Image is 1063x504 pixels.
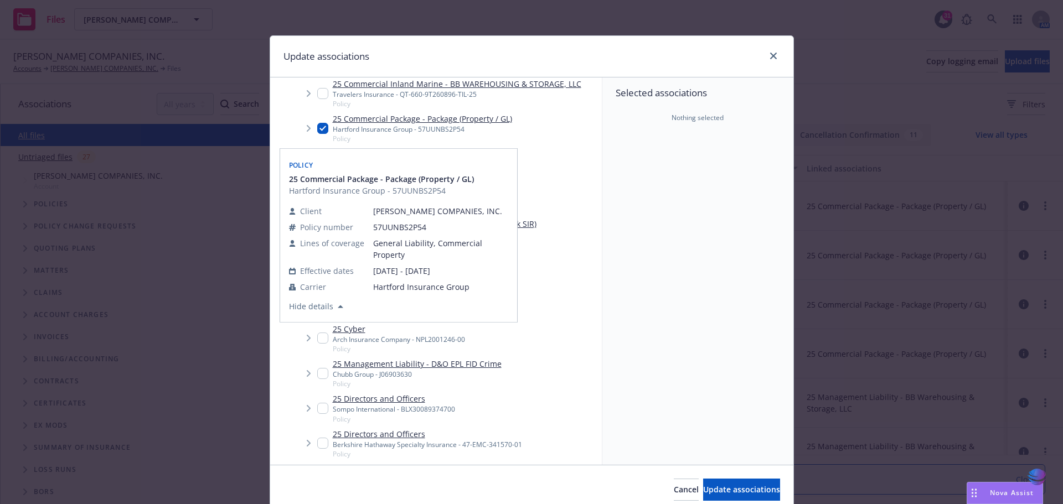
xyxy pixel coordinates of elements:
[300,221,353,233] span: Policy number
[967,482,981,503] div: Drag to move
[333,323,465,335] a: 25 Cyber
[672,113,724,123] span: Nothing selected
[967,482,1043,504] button: Nova Assist
[674,479,699,501] button: Cancel
[300,281,326,293] span: Carrier
[703,479,780,501] button: Update associations
[333,90,581,99] div: Travelers Insurance - QT-660-9T260896-TIL-25
[333,113,512,124] a: 25 Commercial Package - Package (Property / GL)
[703,484,780,495] span: Update associations
[373,205,508,217] span: [PERSON_NAME] COMPANIES, INC.
[289,173,474,185] button: 25 Commercial Package - Package (Property / GL)
[373,265,508,277] span: [DATE] - [DATE]
[373,237,508,261] span: General Liability, Commercial Property
[373,221,508,233] span: 57UUNBS2P54
[333,134,512,143] span: Policy
[333,414,455,424] span: Policy
[616,86,780,100] span: Selected associations
[333,344,465,354] span: Policy
[333,379,502,388] span: Policy
[283,49,369,64] h1: Update associations
[333,335,465,344] div: Arch Insurance Company - NPL2001246-00
[1028,467,1046,487] img: svg+xml;base64,PHN2ZyB3aWR0aD0iMzQiIGhlaWdodD0iMzQiIHZpZXdCb3g9IjAgMCAzNCAzNCIgZmlsbD0ibm9uZSIgeG...
[333,78,581,90] a: 25 Commercial Inland Marine - BB WAREHOUSING & STORAGE, LLC
[289,185,474,196] span: Hartford Insurance Group - 57UUNBS2P54
[333,124,512,134] div: Hartford Insurance Group - 57UUNBS2P54
[990,488,1034,497] span: Nova Assist
[333,370,502,379] div: Chubb Group - J06903630
[289,160,313,170] span: Policy
[333,449,522,459] span: Policy
[333,358,502,370] a: 25 Management Liability - D&O EPL FID Crime
[333,428,522,440] a: 25 Directors and Officers
[333,440,522,449] div: Berkshire Hathaway Specialty Insurance - 47-EMC-341570-01
[333,404,455,414] div: Sompo International - BLX30089374700
[674,484,699,495] span: Cancel
[333,463,537,475] a: 25 Professional Liability - [PERSON_NAME] Family Trust
[373,281,508,293] span: Hartford Insurance Group
[333,99,581,108] span: Policy
[300,237,364,249] span: Lines of coverage
[285,300,348,313] button: Hide details
[333,393,455,404] a: 25 Directors and Officers
[767,49,780,63] a: close
[300,205,322,217] span: Client
[300,265,354,277] span: Effective dates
